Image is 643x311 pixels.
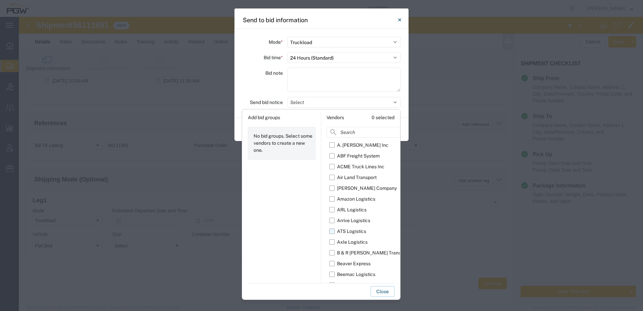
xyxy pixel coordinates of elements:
[327,127,433,138] input: Search
[264,52,283,63] label: Bid time
[327,114,344,121] div: Vendors
[288,97,401,108] button: Select
[393,13,406,27] button: Close
[265,68,283,78] label: Bid note
[372,114,394,121] div: 0 selected
[248,112,315,123] div: Add bid groups
[250,97,283,108] label: Send bid notice
[248,127,315,160] div: No bid groups. Select some vendors to create a new one.
[243,15,308,25] h4: Send to bid information
[269,37,283,47] label: Mode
